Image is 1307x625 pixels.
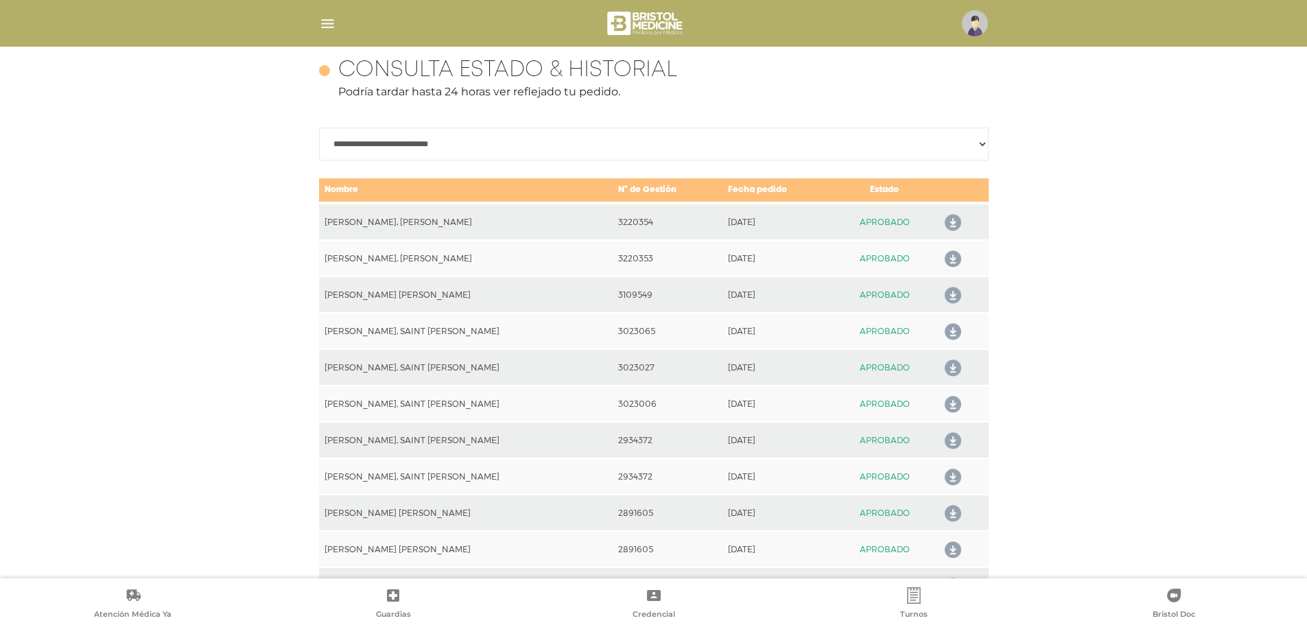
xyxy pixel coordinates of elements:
[319,422,613,458] td: [PERSON_NAME], SAINT [PERSON_NAME]
[94,609,172,622] span: Atención Médica Ya
[722,567,833,604] td: [DATE]
[319,15,336,32] img: Cober_menu-lines-white.svg
[722,422,833,458] td: [DATE]
[722,386,833,422] td: [DATE]
[613,349,722,386] td: 3023027
[1044,587,1304,622] a: Bristol Doc
[722,313,833,349] td: [DATE]
[833,531,936,567] td: APROBADO
[833,349,936,386] td: APROBADO
[263,587,523,622] a: Guardias
[613,495,722,531] td: 2891605
[613,458,722,495] td: 2934372
[319,531,613,567] td: [PERSON_NAME] [PERSON_NAME]
[833,567,936,604] td: APROBADO
[605,7,687,40] img: bristol-medicine-blanco.png
[833,240,936,276] td: APROBADO
[3,587,263,622] a: Atención Médica Ya
[962,10,988,36] img: profile-placeholder.svg
[1153,609,1195,622] span: Bristol Doc
[613,178,722,203] td: N° de Gestión
[376,609,411,622] span: Guardias
[319,458,613,495] td: [PERSON_NAME], SAINT [PERSON_NAME]
[833,203,936,240] td: APROBADO
[319,178,613,203] td: Nombre
[833,313,936,349] td: APROBADO
[613,240,722,276] td: 3220353
[319,349,613,386] td: [PERSON_NAME], SAINT [PERSON_NAME]
[722,458,833,495] td: [DATE]
[319,240,613,276] td: [PERSON_NAME], [PERSON_NAME]
[833,178,936,203] td: Estado
[319,567,613,604] td: [PERSON_NAME] [PERSON_NAME]
[833,386,936,422] td: APROBADO
[900,609,928,622] span: Turnos
[319,495,613,531] td: [PERSON_NAME] [PERSON_NAME]
[613,386,722,422] td: 3023006
[613,531,722,567] td: 2891605
[784,587,1044,622] a: Turnos
[833,422,936,458] td: APROBADO
[833,276,936,313] td: APROBADO
[319,313,613,349] td: [PERSON_NAME], SAINT [PERSON_NAME]
[319,84,989,100] p: Podría tardar hasta 24 horas ver reflejado tu pedido.
[633,609,675,622] span: Credencial
[722,495,833,531] td: [DATE]
[613,567,722,604] td: 2891605
[319,203,613,240] td: [PERSON_NAME], [PERSON_NAME]
[338,58,677,84] h4: Consulta estado & historial
[523,587,784,622] a: Credencial
[722,531,833,567] td: [DATE]
[833,495,936,531] td: APROBADO
[613,313,722,349] td: 3023065
[613,276,722,313] td: 3109549
[722,276,833,313] td: [DATE]
[613,203,722,240] td: 3220354
[833,458,936,495] td: APROBADO
[722,349,833,386] td: [DATE]
[613,422,722,458] td: 2934372
[722,240,833,276] td: [DATE]
[319,386,613,422] td: [PERSON_NAME], SAINT [PERSON_NAME]
[722,203,833,240] td: [DATE]
[722,178,833,203] td: Fecha pedido
[319,276,613,313] td: [PERSON_NAME] [PERSON_NAME]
